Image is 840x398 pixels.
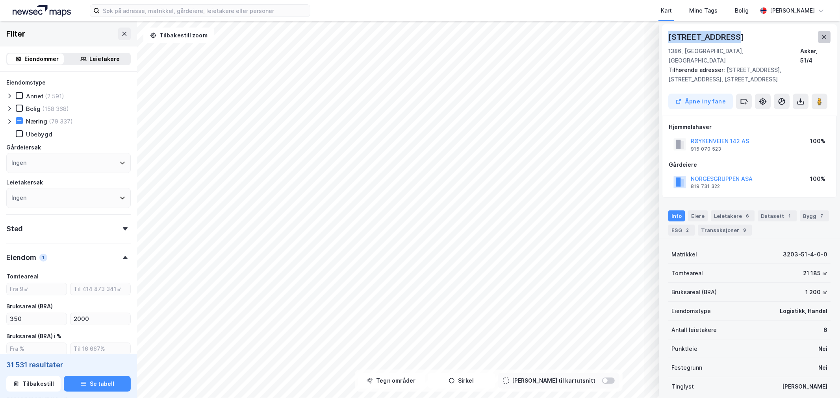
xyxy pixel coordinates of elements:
[689,6,718,15] div: Mine Tags
[25,54,59,64] div: Eiendommer
[684,226,692,234] div: 2
[6,332,61,341] div: Bruksareal (BRA) i %
[711,210,755,221] div: Leietakere
[803,269,827,278] div: 21 185 ㎡
[800,210,829,221] div: Bygg
[668,225,695,236] div: ESG
[823,325,827,335] div: 6
[70,343,130,355] input: Til 16 667%
[358,373,425,389] button: Tegn områder
[688,210,708,221] div: Eiere
[26,118,47,125] div: Næring
[698,225,752,236] div: Transaksjoner
[671,287,717,297] div: Bruksareal (BRA)
[783,250,827,259] div: 3203-51-4-0-0
[801,360,840,398] div: Kontrollprogram for chat
[671,250,697,259] div: Matrikkel
[801,360,840,398] iframe: Chat Widget
[818,344,827,354] div: Nei
[691,183,720,190] div: 819 731 322
[100,5,310,17] input: Søk på adresse, matrikkel, gårdeiere, leietakere eller personer
[6,360,131,370] div: 31 531 resultater
[805,287,827,297] div: 1 200 ㎡
[671,344,697,354] div: Punktleie
[70,313,130,325] input: Til 2 000㎡
[42,105,69,112] div: (158 368)
[70,283,130,295] input: Til 414 873 341㎡
[800,46,831,65] div: Asker, 51/4
[668,210,685,221] div: Info
[818,212,826,220] div: 7
[6,302,53,311] div: Bruksareal (BRA)
[6,143,41,152] div: Gårdeiersøk
[770,6,815,15] div: [PERSON_NAME]
[26,92,43,100] div: Annet
[428,373,495,389] button: Sirkel
[786,212,794,220] div: 1
[671,382,694,391] div: Tinglyst
[26,131,52,138] div: Ubebygd
[7,343,67,355] input: Fra %
[782,382,827,391] div: [PERSON_NAME]
[810,174,825,184] div: 100%
[6,224,23,234] div: Sted
[669,122,830,132] div: Hjemmelshaver
[6,78,46,87] div: Eiendomstype
[6,253,36,262] div: Eiendom
[691,146,721,152] div: 915 070 523
[758,210,797,221] div: Datasett
[6,376,61,392] button: Tilbakestill
[6,28,25,40] div: Filter
[671,306,711,316] div: Eiendomstype
[661,6,672,15] div: Kart
[64,376,131,392] button: Se tabell
[810,136,825,146] div: 100%
[671,363,702,372] div: Festegrunn
[90,54,120,64] div: Leietakere
[7,313,67,325] input: Fra ㎡
[49,118,73,125] div: (79 337)
[669,160,830,170] div: Gårdeiere
[671,269,703,278] div: Tomteareal
[11,158,26,168] div: Ingen
[143,28,214,43] button: Tilbakestill zoom
[512,376,596,385] div: [PERSON_NAME] til kartutsnitt
[7,283,67,295] input: Fra 9㎡
[668,46,800,65] div: 1386, [GEOGRAPHIC_DATA], [GEOGRAPHIC_DATA]
[744,212,751,220] div: 6
[780,306,827,316] div: Logistikk, Handel
[11,193,26,203] div: Ingen
[6,272,39,281] div: Tomteareal
[13,5,71,17] img: logo.a4113a55bc3d86da70a041830d287a7e.svg
[735,6,749,15] div: Bolig
[26,105,41,112] div: Bolig
[668,31,745,43] div: [STREET_ADDRESS]
[668,65,824,84] div: [STREET_ADDRESS], [STREET_ADDRESS], [STREET_ADDRESS]
[668,66,727,73] span: Tilhørende adresser:
[741,226,749,234] div: 9
[39,254,47,262] div: 1
[671,325,717,335] div: Antall leietakere
[45,92,64,100] div: (2 591)
[6,178,43,187] div: Leietakersøk
[668,94,733,109] button: Åpne i ny fane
